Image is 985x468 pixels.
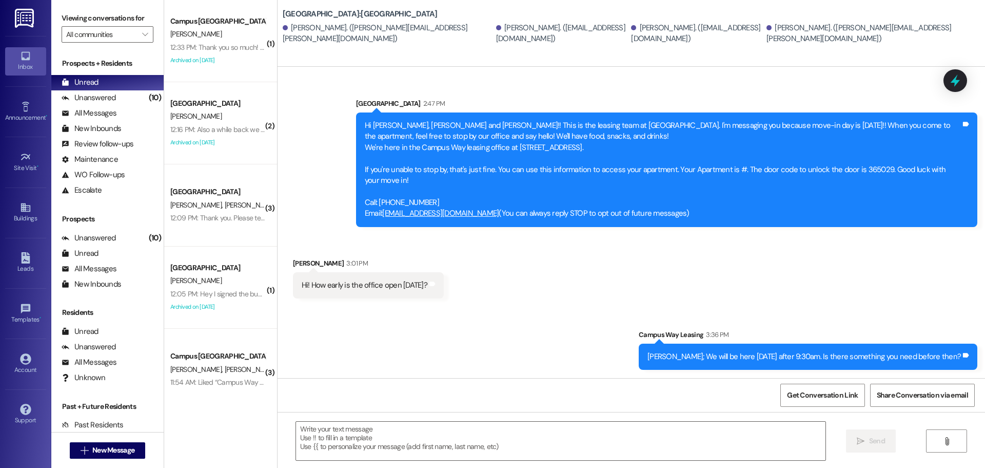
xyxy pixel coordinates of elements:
[170,276,222,285] span: [PERSON_NAME]
[170,351,265,362] div: Campus [GEOGRAPHIC_DATA]
[639,329,977,344] div: Campus Way Leasing
[169,54,266,67] div: Archived on [DATE]
[15,9,36,28] img: ResiDesk Logo
[943,437,951,445] i: 
[170,111,222,121] span: [PERSON_NAME]
[66,26,137,43] input: All communities
[62,92,116,103] div: Unanswered
[62,108,116,119] div: All Messages
[62,77,98,88] div: Unread
[62,139,133,149] div: Review follow-ups
[224,365,279,374] span: [PERSON_NAME]
[81,446,88,455] i: 
[170,98,265,109] div: [GEOGRAPHIC_DATA]
[170,365,225,374] span: [PERSON_NAME]
[169,301,266,313] div: Archived on [DATE]
[5,350,46,378] a: Account
[62,123,121,134] div: New Inbounds
[170,263,265,273] div: [GEOGRAPHIC_DATA]
[5,249,46,277] a: Leads
[62,420,124,430] div: Past Residents
[62,185,102,196] div: Escalate
[170,289,436,298] div: 12:05 PM: Hey I signed the buyers agreement, do I only need to pay the security deposit?
[70,442,146,459] button: New Message
[496,23,629,45] div: [PERSON_NAME]. ([EMAIL_ADDRESS][DOMAIN_NAME])
[62,170,125,180] div: WO Follow-ups
[62,264,116,274] div: All Messages
[703,329,728,340] div: 3:36 PM
[283,23,494,45] div: [PERSON_NAME]. ([PERSON_NAME][EMAIL_ADDRESS][PERSON_NAME][DOMAIN_NAME])
[62,357,116,368] div: All Messages
[787,390,858,401] span: Get Conversation Link
[870,384,975,407] button: Share Conversation via email
[877,390,968,401] span: Share Conversation via email
[365,120,961,219] div: Hi [PERSON_NAME], [PERSON_NAME] and [PERSON_NAME]!! This is the leasing team at [GEOGRAPHIC_DATA]...
[37,163,38,170] span: •
[62,248,98,259] div: Unread
[283,9,438,20] b: [GEOGRAPHIC_DATA]: [GEOGRAPHIC_DATA]
[170,186,265,197] div: [GEOGRAPHIC_DATA]
[51,214,164,224] div: Prospects
[62,279,121,290] div: New Inbounds
[62,326,98,337] div: Unread
[40,314,41,322] span: •
[62,342,116,352] div: Unanswered
[293,258,444,272] div: [PERSON_NAME]
[224,200,279,210] span: [PERSON_NAME]
[5,148,46,176] a: Site Visit •
[170,200,225,210] span: [PERSON_NAME]
[869,436,885,446] span: Send
[780,384,864,407] button: Get Conversation Link
[62,372,105,383] div: Unknown
[170,213,365,222] div: 12:09 PM: Thank you. Please text me Camila to [PHONE_NUMBER]
[5,199,46,227] a: Buildings
[170,29,222,39] span: [PERSON_NAME]
[146,230,164,246] div: (10)
[766,23,977,45] div: [PERSON_NAME]. ([PERSON_NAME][EMAIL_ADDRESS][PERSON_NAME][DOMAIN_NAME])
[170,125,885,134] div: 12:16 PM: Also a while back we requested that [PERSON_NAME] be put in our apartment with us, so i...
[5,47,46,75] a: Inbox
[169,136,266,149] div: Archived on [DATE]
[5,401,46,428] a: Support
[344,258,367,269] div: 3:01 PM
[846,429,896,453] button: Send
[51,401,164,412] div: Past + Future Residents
[62,10,153,26] label: Viewing conversations for
[647,351,961,362] div: [PERSON_NAME]; We will be here [DATE] after 9:30am. Is there something you need before then?
[51,58,164,69] div: Prospects + Residents
[170,43,311,52] div: 12:33 PM: Thank you so much! Have a good day
[382,208,499,218] a: [EMAIL_ADDRESS][DOMAIN_NAME]
[142,30,148,39] i: 
[631,23,764,45] div: [PERSON_NAME]. ([EMAIL_ADDRESS][DOMAIN_NAME])
[356,98,977,113] div: [GEOGRAPHIC_DATA]
[857,437,864,445] i: 
[92,445,134,456] span: New Message
[51,307,164,318] div: Residents
[302,280,427,291] div: Hi! How early is the office open [DATE]?
[62,154,118,165] div: Maintenance
[5,300,46,328] a: Templates •
[46,113,47,120] span: •
[421,98,445,109] div: 2:47 PM
[170,16,265,27] div: Campus [GEOGRAPHIC_DATA]
[146,90,164,106] div: (10)
[62,233,116,244] div: Unanswered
